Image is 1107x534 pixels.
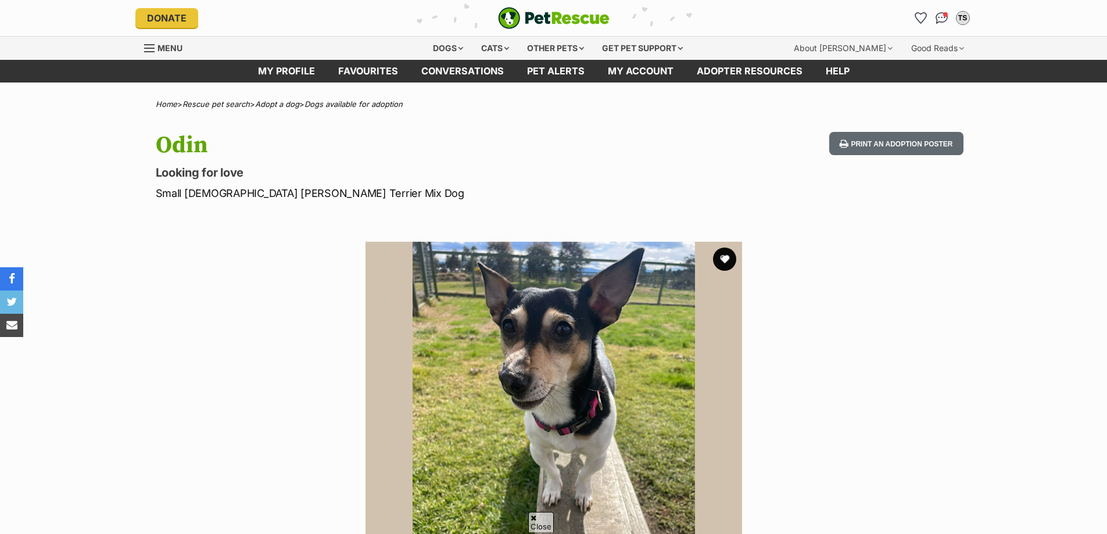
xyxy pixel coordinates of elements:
[410,60,515,83] a: conversations
[912,9,972,27] ul: Account quick links
[255,99,299,109] a: Adopt a dog
[814,60,861,83] a: Help
[515,60,596,83] a: Pet alerts
[304,99,403,109] a: Dogs available for adoption
[127,100,981,109] div: > > >
[182,99,250,109] a: Rescue pet search
[957,12,969,24] div: TS
[594,37,691,60] div: Get pet support
[156,164,647,181] p: Looking for love
[156,185,647,201] p: Small [DEMOGRAPHIC_DATA] [PERSON_NAME] Terrier Mix Dog
[933,9,951,27] a: Conversations
[156,99,177,109] a: Home
[473,37,517,60] div: Cats
[786,37,901,60] div: About [PERSON_NAME]
[912,9,930,27] a: Favourites
[156,132,647,159] h1: Odin
[528,512,554,532] span: Close
[713,248,736,271] button: favourite
[498,7,610,29] img: logo-e224e6f780fb5917bec1dbf3a21bbac754714ae5b6737aabdf751b685950b380.svg
[425,37,471,60] div: Dogs
[246,60,327,83] a: My profile
[519,37,592,60] div: Other pets
[829,132,963,156] button: Print an adoption poster
[498,7,610,29] a: PetRescue
[954,9,972,27] button: My account
[327,60,410,83] a: Favourites
[144,37,191,58] a: Menu
[135,8,198,28] a: Donate
[936,12,948,24] img: chat-41dd97257d64d25036548639549fe6c8038ab92f7586957e7f3b1b290dea8141.svg
[685,60,814,83] a: Adopter resources
[157,43,182,53] span: Menu
[596,60,685,83] a: My account
[903,37,972,60] div: Good Reads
